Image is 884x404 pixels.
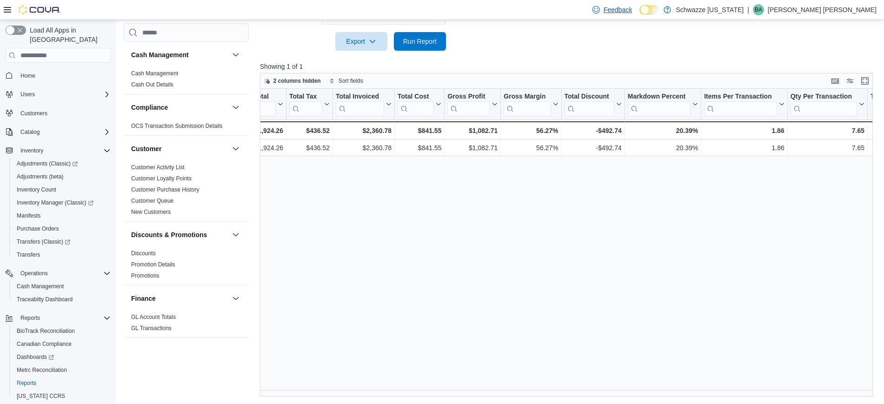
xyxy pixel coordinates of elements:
span: Adjustments (Classic) [17,160,78,167]
input: Dark Mode [639,5,659,15]
button: Users [17,89,39,100]
div: Subtotal [243,93,276,101]
div: $436.52 [289,125,330,136]
span: Cash Management [13,281,111,292]
span: Customers [20,110,47,117]
a: [US_STATE] CCRS [13,391,69,402]
a: Metrc Reconciliation [13,364,71,376]
a: Customers [17,108,51,119]
span: Home [20,72,35,79]
span: GL Account Totals [131,313,176,321]
button: Reports [2,311,114,325]
span: Canadian Compliance [17,340,72,348]
span: Traceabilty Dashboard [13,294,111,305]
span: Cash Management [17,283,64,290]
span: Operations [20,270,48,277]
div: $1,924.26 [243,143,283,154]
button: Export [335,32,387,51]
a: Customer Purchase History [131,186,199,193]
div: -$492.74 [564,143,621,154]
div: -$492.74 [564,125,621,136]
span: Customer Queue [131,197,173,205]
a: Cash Out Details [131,81,173,88]
div: $436.52 [289,143,330,154]
span: Manifests [17,212,40,219]
button: Discounts & Promotions [131,230,228,239]
button: Compliance [230,102,241,113]
span: Feedback [604,5,632,14]
button: Markdown Percent [628,93,698,116]
div: Total Tax [289,93,322,101]
div: Finance [124,311,249,338]
button: Display options [844,75,856,86]
button: Operations [17,268,52,279]
div: Total Tax [289,93,322,116]
button: Total Invoiced [336,93,392,116]
a: Dashboards [13,351,58,363]
span: Reports [13,378,111,389]
button: Inventory [2,144,114,157]
span: Dashboards [13,351,111,363]
div: Compliance [124,120,249,135]
div: 7.65 [791,143,864,154]
h3: Customer [131,144,161,153]
div: 1.86 [704,143,784,154]
div: Brandon Allen Benoit [753,4,764,15]
span: Manifests [13,210,111,221]
span: 2 columns hidden [273,77,321,85]
button: Discounts & Promotions [230,229,241,240]
div: Discounts & Promotions [124,248,249,285]
div: Total Discount [564,93,614,101]
div: Total Cost [398,93,434,116]
span: Discounts [131,250,156,257]
span: [US_STATE] CCRS [17,392,65,400]
div: 20.39% [628,125,698,136]
span: Adjustments (Classic) [13,158,111,169]
button: Adjustments (beta) [9,170,114,183]
p: Showing 1 of 1 [260,62,879,71]
button: Customers [2,106,114,120]
div: Total Invoiced [336,93,384,101]
span: Reports [20,314,40,322]
span: Cash Management [131,70,178,77]
div: Subtotal [243,93,276,116]
span: OCS Transaction Submission Details [131,122,223,130]
button: Catalog [2,126,114,139]
span: Transfers [13,249,111,260]
button: Cash Management [131,50,228,60]
button: Cash Management [230,49,241,60]
a: Adjustments (beta) [13,171,67,182]
a: Manifests [13,210,44,221]
p: | [747,4,749,15]
button: Transfers [9,248,114,261]
div: Total Invoiced [336,93,384,116]
span: Transfers (Classic) [17,238,70,245]
span: Customer Purchase History [131,186,199,193]
img: Cova [19,5,60,14]
div: $1,082.71 [447,125,498,136]
button: Canadian Compliance [9,338,114,351]
span: BA [755,4,762,15]
span: Operations [17,268,111,279]
span: New Customers [131,208,171,216]
a: Transfers (Classic) [13,236,74,247]
button: 2 columns hidden [260,75,325,86]
div: Qty Per Transaction [790,93,857,116]
h3: Compliance [131,103,168,112]
button: Keyboard shortcuts [830,75,841,86]
a: Canadian Compliance [13,338,75,350]
a: Dashboards [9,351,114,364]
p: Schwazze [US_STATE] [676,4,744,15]
button: Items Per Transaction [704,93,784,116]
button: Cash Management [9,280,114,293]
button: Traceabilty Dashboard [9,293,114,306]
span: Export [341,32,382,51]
span: Home [17,69,111,81]
span: Adjustments (beta) [13,171,111,182]
div: Items Per Transaction [704,93,777,101]
span: Users [17,89,111,100]
button: Total Tax [289,93,330,116]
a: Inventory Count [13,184,60,195]
div: 20.39% [628,143,698,154]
